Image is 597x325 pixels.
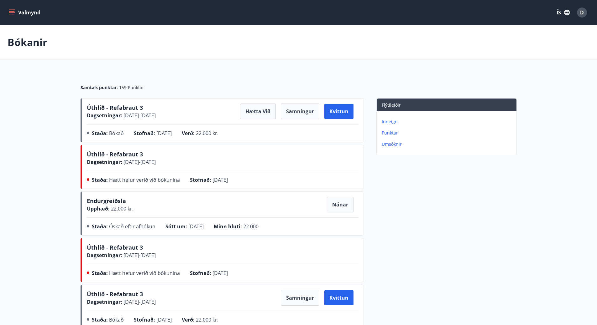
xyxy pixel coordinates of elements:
span: Hætt hefur verið við bókunina [109,270,180,277]
p: Inneign [382,119,514,125]
span: Dagsetningar : [87,159,122,165]
span: Dagsetningar : [87,252,122,259]
span: [DATE] [212,176,228,183]
span: Upphæð : [87,205,110,212]
button: ÍS [553,7,573,18]
span: 22.000 [243,223,259,230]
span: [DATE] - [DATE] [122,252,156,259]
span: Staða : [92,176,108,183]
span: Bókað [109,316,124,323]
button: Samningur [281,104,319,119]
span: Verð : [182,130,195,137]
span: Staða : [92,223,108,230]
button: Kvittun [324,104,353,119]
span: Dagsetningar : [87,112,122,119]
span: Endurgreiðsla [87,197,126,207]
span: Verð : [182,316,195,323]
span: [DATE] - [DATE] [122,159,156,165]
span: Sótt um : [165,223,187,230]
span: 22.000 kr. [110,205,134,212]
span: Staða : [92,130,108,137]
span: Stofnað : [190,176,211,183]
span: [DATE] [156,316,172,323]
span: Óskað eftir afbókun [109,223,155,230]
p: Umsóknir [382,141,514,147]
p: Bókanir [8,35,47,49]
span: 22.000 kr. [196,316,218,323]
button: D [574,5,589,20]
button: Kvittun [324,290,353,305]
button: Samningur [281,290,319,306]
span: Staða : [92,316,108,323]
button: menu [8,7,43,18]
span: Stofnað : [134,316,155,323]
span: Úthlíð - Refabraut 3 [87,244,143,251]
span: [DATE] - [DATE] [122,298,156,305]
span: Stofnað : [134,130,155,137]
span: Staða : [92,270,108,277]
span: 159 Punktar [119,84,144,91]
span: Dagsetningar : [87,298,122,305]
span: Hætt hefur verið við bókunina [109,176,180,183]
button: Nánar [327,197,353,212]
span: Flýtileiðir [382,102,401,108]
span: 22.000 kr. [196,130,218,137]
span: Minn hluti : [214,223,242,230]
span: [DATE] [156,130,172,137]
span: Stofnað : [190,270,211,277]
span: Úthlíð - Refabraut 3 [87,290,143,298]
span: [DATE] [212,270,228,277]
span: Bókað [109,130,124,137]
span: Úthlíð - Refabraut 3 [87,104,143,111]
span: [DATE] - [DATE] [122,112,156,119]
button: Hætta við [240,104,276,119]
span: [DATE] [188,223,204,230]
p: Punktar [382,130,514,136]
span: Úthlíð - Refabraut 3 [87,150,143,158]
span: Samtals punktar : [81,84,118,91]
span: D [580,9,584,16]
